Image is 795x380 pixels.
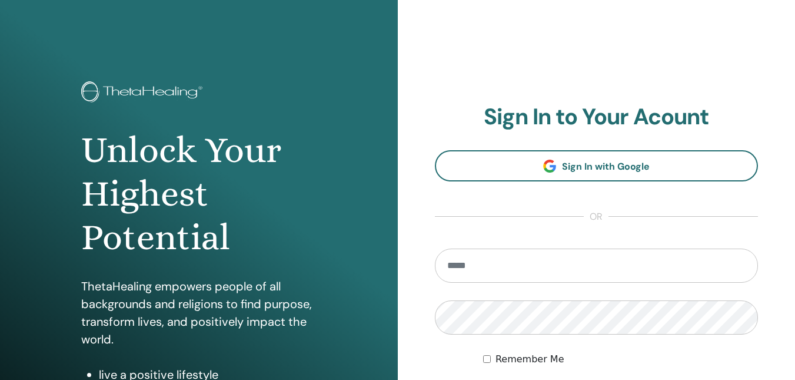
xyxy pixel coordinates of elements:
label: Remember Me [495,352,564,366]
h2: Sign In to Your Acount [435,104,759,131]
span: or [584,210,608,224]
p: ThetaHealing empowers people of all backgrounds and religions to find purpose, transform lives, a... [81,277,317,348]
a: Sign In with Google [435,150,759,181]
div: Keep me authenticated indefinitely or until I manually logout [483,352,758,366]
span: Sign In with Google [562,160,650,173]
h1: Unlock Your Highest Potential [81,128,317,260]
